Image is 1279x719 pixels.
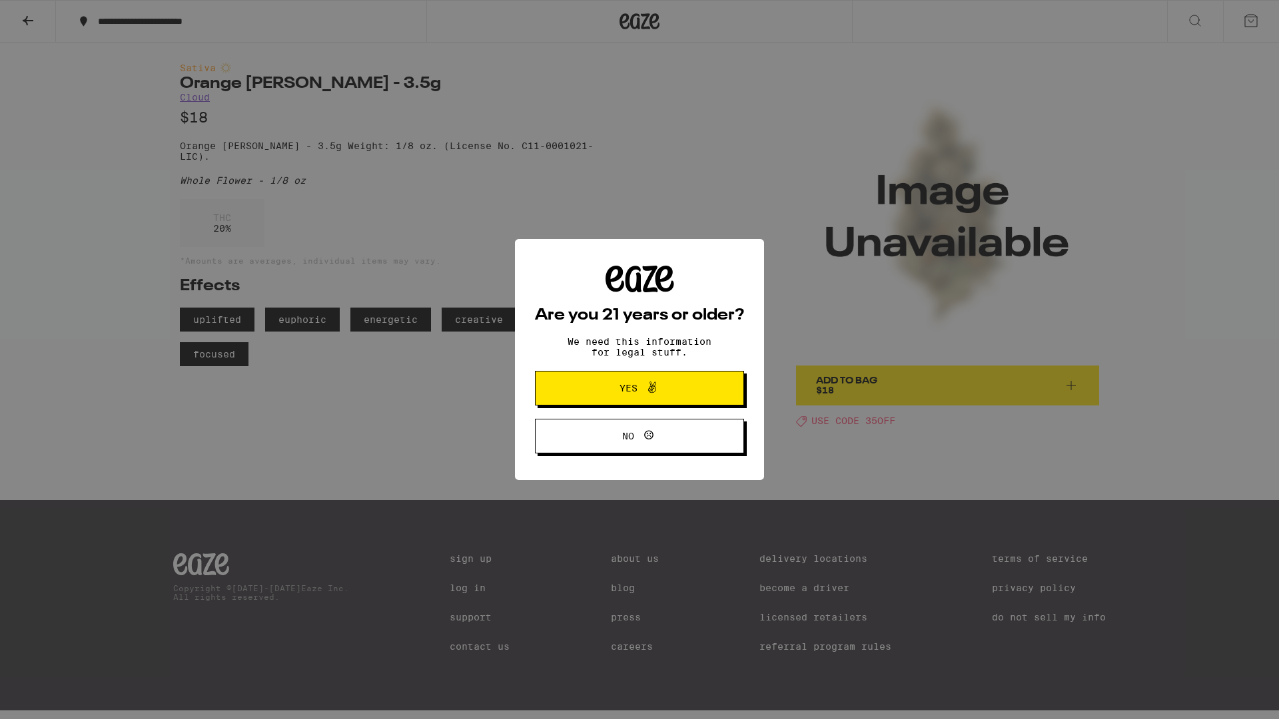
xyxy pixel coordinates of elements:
span: Yes [620,383,638,393]
p: We need this information for legal stuff. [556,336,723,358]
h2: Are you 21 years or older? [535,308,744,324]
span: No [622,431,634,441]
button: No [535,419,744,453]
button: Yes [535,371,744,405]
iframe: Opens a widget where you can find more information [1196,679,1266,712]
